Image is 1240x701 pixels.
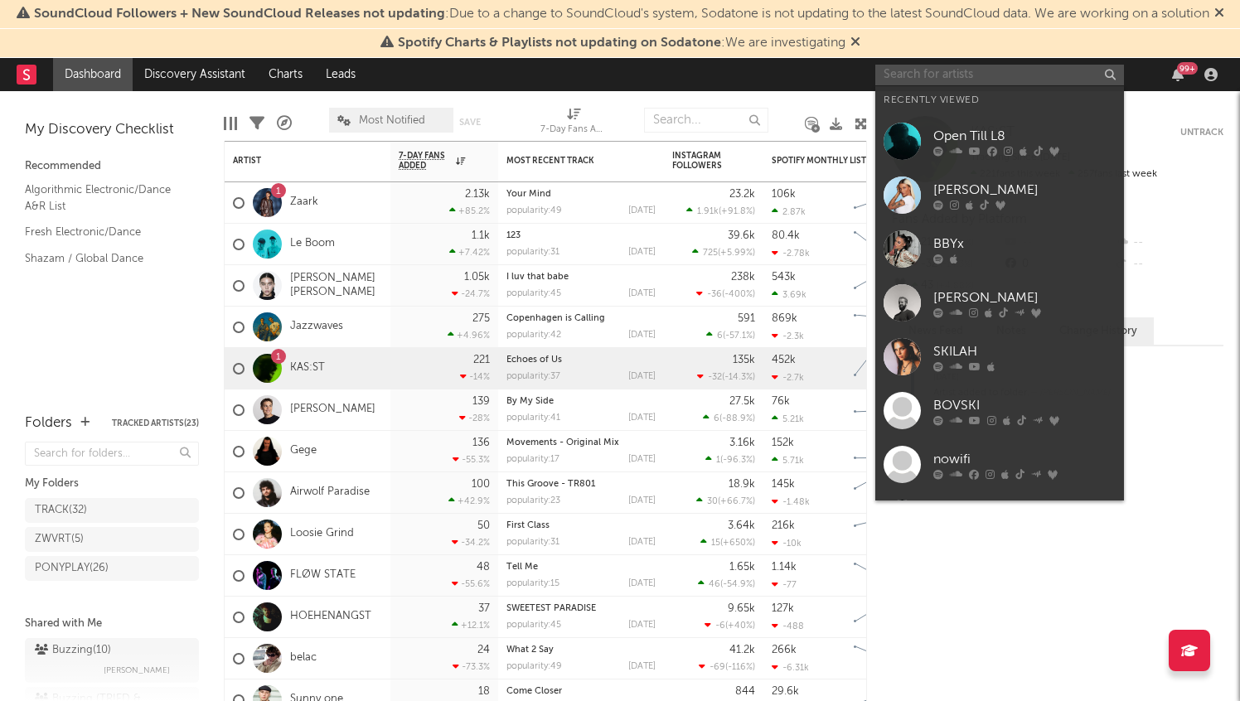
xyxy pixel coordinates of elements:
a: By My Side [506,397,554,406]
div: Echoes of Us [506,355,656,365]
div: [DATE] [628,206,656,215]
div: SWEETEST PARADISE [506,604,656,613]
div: 23.2k [729,189,755,200]
a: FLØW STATE [290,568,356,583]
div: 39.6k [728,230,755,241]
div: Copenhagen is Calling [506,314,656,323]
span: 1.91k [697,207,719,216]
input: Search for artists [875,65,1124,85]
div: [DATE] [628,455,656,464]
a: Open Till L8 [875,114,1124,168]
div: PONYPLAY ( 26 ) [35,558,109,578]
div: -73.3 % [453,661,490,672]
a: SWEETEST PARADISE [506,604,596,613]
div: 1.14k [772,562,797,573]
button: Save [459,118,481,127]
a: I luv that babe [506,273,569,282]
div: -2.7k [772,372,804,383]
span: 15 [711,539,720,548]
span: +650 % [723,539,753,548]
div: popularity: 31 [506,248,559,257]
div: ( ) [705,620,755,631]
div: ( ) [697,371,755,382]
div: TRACK ( 32 ) [35,500,87,520]
button: 99+ [1172,68,1184,81]
div: SKILAH [933,341,1116,361]
div: 80.4k [772,230,800,241]
div: 275 [472,313,490,324]
a: [PERSON_NAME] [875,491,1124,545]
a: BOVSKI [875,384,1124,438]
div: 139 [472,396,490,407]
svg: Chart title [846,182,921,224]
span: Dismiss [850,36,860,50]
div: popularity: 49 [506,206,562,215]
div: -55.6 % [452,578,490,589]
div: ( ) [696,496,755,506]
span: 6 [717,331,723,341]
svg: Chart title [846,307,921,348]
div: popularity: 42 [506,331,561,340]
span: +5.99 % [720,249,753,258]
button: Untrack [1180,124,1223,141]
div: popularity: 45 [506,289,561,298]
span: -57.1 % [725,331,753,341]
div: Most Recent Track [506,156,631,166]
span: 30 [707,497,718,506]
div: [DATE] [628,621,656,630]
span: +40 % [728,621,753,631]
a: First Class [506,521,550,530]
span: Dismiss [1214,7,1224,21]
div: BOVSKI [933,395,1116,415]
a: Algorithmic Electronic/Dance A&R List [25,181,182,215]
div: 869k [772,313,797,324]
div: 1.1k [472,230,490,241]
a: BBYx [875,222,1124,276]
a: Zaark [290,196,318,210]
div: 99 + [1177,62,1198,75]
div: Shared with Me [25,614,199,634]
a: Dashboard [53,58,133,91]
a: nowifi [875,438,1124,491]
div: Open Till L8 [933,126,1116,146]
div: Filters [249,99,264,147]
a: Movements - Original Mix [506,438,619,447]
div: ( ) [703,413,755,423]
div: 48 [477,562,490,573]
a: [PERSON_NAME] [875,276,1124,330]
svg: Chart title [846,431,921,472]
a: This Groove - TR801 [506,480,595,489]
div: 216k [772,520,795,531]
div: -10k [772,538,802,549]
span: +91.8 % [721,207,753,216]
a: Tell Me [506,563,538,572]
div: 238k [731,272,755,283]
div: popularity: 37 [506,372,560,381]
span: +66.7 % [720,497,753,506]
a: 123 [506,231,521,240]
div: 50 [477,520,490,531]
div: 7-Day Fans Added (7-Day Fans Added) [540,99,607,147]
div: [DATE] [628,579,656,588]
div: 3.16k [729,438,755,448]
div: 1.05k [464,272,490,283]
div: -34.2 % [452,537,490,548]
a: Echoes of Us [506,355,562,365]
div: Come Closer [506,687,656,696]
a: SKILAH [875,330,1124,384]
div: [DATE] [628,496,656,505]
div: 221 [473,355,490,365]
div: [PERSON_NAME] [933,180,1116,200]
a: belac [290,651,317,665]
span: -6 [715,621,725,631]
a: KAS:ST [290,361,325,375]
span: Most Notified [359,115,425,126]
div: Edit Columns [224,99,237,147]
div: [DATE] [628,662,656,671]
span: -400 % [724,290,753,299]
svg: Chart title [846,265,921,307]
div: Recently Viewed [884,90,1116,110]
div: [DATE] [628,289,656,298]
div: My Folders [25,474,199,494]
div: -- [1113,232,1223,254]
